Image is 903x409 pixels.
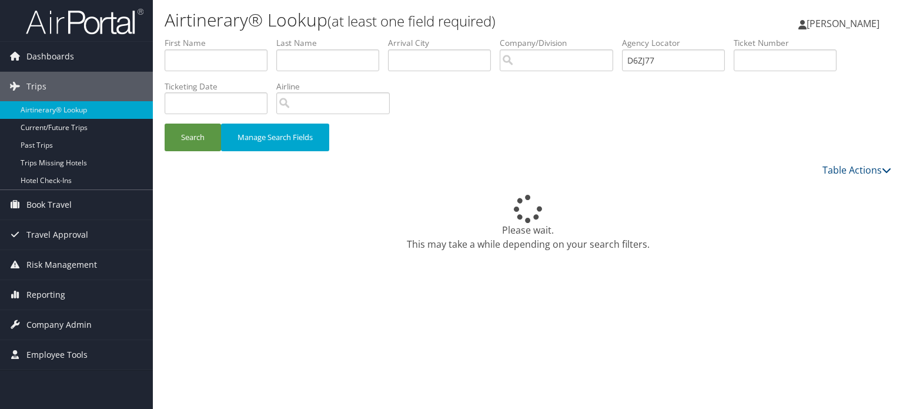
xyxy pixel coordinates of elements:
[165,124,221,151] button: Search
[221,124,329,151] button: Manage Search Fields
[165,8,649,32] h1: Airtinerary® Lookup
[26,250,97,280] span: Risk Management
[26,310,92,340] span: Company Admin
[26,340,88,370] span: Employee Tools
[276,37,388,49] label: Last Name
[26,280,65,310] span: Reporting
[388,37,500,49] label: Arrival City
[734,37,845,49] label: Ticket Number
[26,8,143,35] img: airportal-logo.png
[622,37,734,49] label: Agency Locator
[26,42,74,71] span: Dashboards
[165,37,276,49] label: First Name
[807,17,879,30] span: [PERSON_NAME]
[327,11,496,31] small: (at least one field required)
[165,195,891,251] div: Please wait. This may take a while depending on your search filters.
[798,6,891,41] a: [PERSON_NAME]
[500,37,622,49] label: Company/Division
[26,190,72,220] span: Book Travel
[26,220,88,250] span: Travel Approval
[276,81,399,92] label: Airline
[165,81,276,92] label: Ticketing Date
[26,72,46,101] span: Trips
[822,164,891,177] a: Table Actions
